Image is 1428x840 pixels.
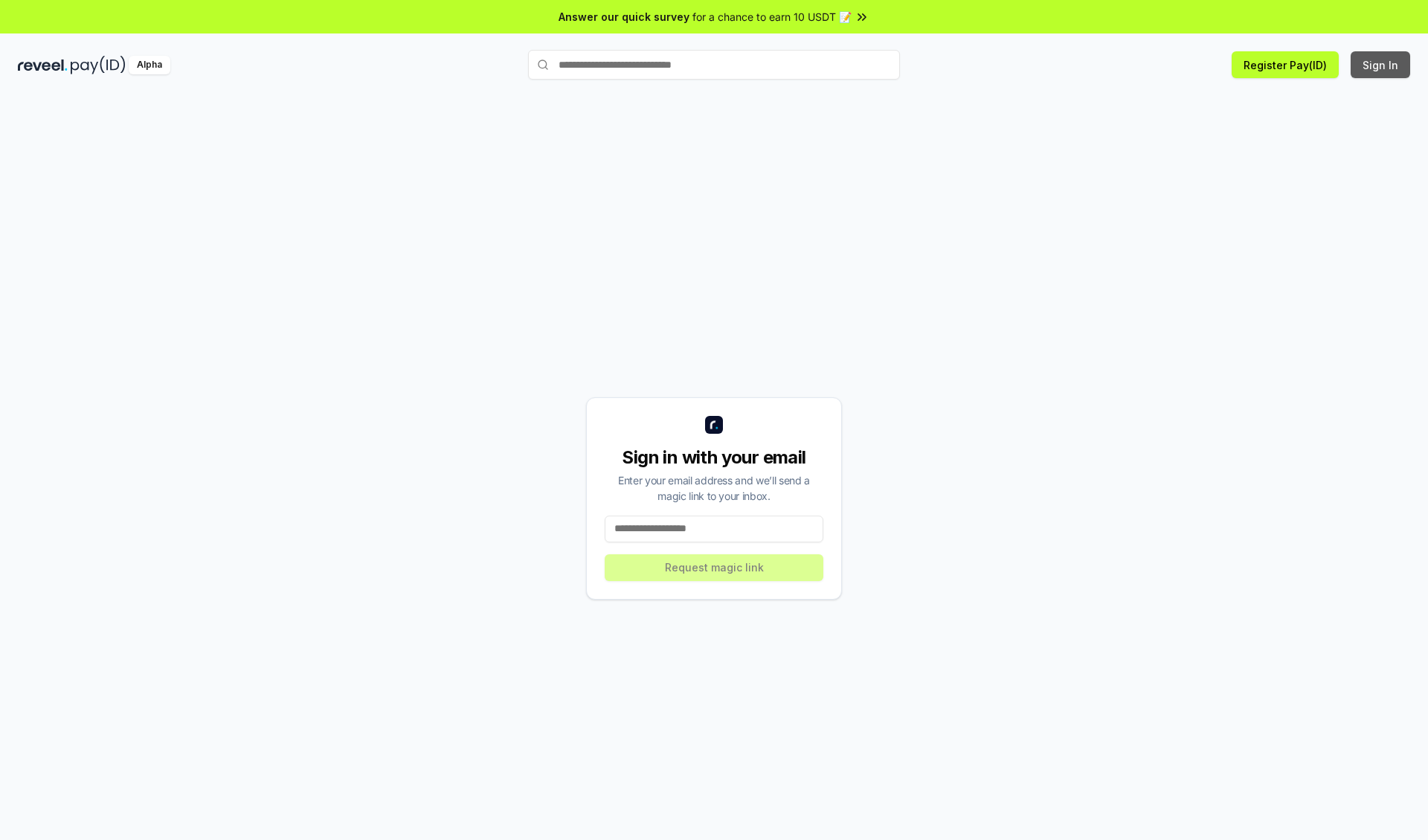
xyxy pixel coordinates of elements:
[705,416,723,434] img: logo_small
[605,446,823,469] div: Sign in with your email
[559,9,689,25] span: Answer our quick survey
[605,472,823,504] div: Enter your email address and we’ll send a magic link to your inbox.
[1351,51,1410,78] button: Sign In
[1232,51,1339,78] button: Register Pay(ID)
[18,56,68,74] img: reveel_dark
[71,56,126,74] img: pay_id
[129,56,170,74] div: Alpha
[692,9,852,25] span: for a chance to earn 10 USDT 📝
